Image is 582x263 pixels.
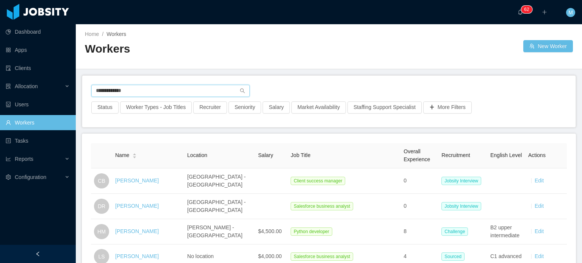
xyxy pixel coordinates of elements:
[240,88,245,93] i: icon: search
[291,152,310,158] span: Job Title
[404,148,430,162] span: Overall Experience
[535,253,544,259] a: Edit
[441,228,471,234] a: Challenge
[258,253,282,259] span: $4,000.00
[184,194,255,219] td: [GEOGRAPHIC_DATA] - [GEOGRAPHIC_DATA]
[568,8,573,17] span: M
[521,6,532,13] sup: 62
[291,252,353,261] span: Salesforce business analyst
[115,228,159,234] a: [PERSON_NAME]
[115,203,159,209] a: [PERSON_NAME]
[6,115,70,130] a: icon: userWorkers
[441,177,481,185] span: Jobsity Interview
[97,224,106,239] span: HM
[291,177,345,185] span: Client success manager
[441,252,465,261] span: Sourced
[184,168,255,194] td: [GEOGRAPHIC_DATA] - [GEOGRAPHIC_DATA]
[258,228,282,234] span: $4,500.00
[6,24,70,39] a: icon: pie-chartDashboard
[133,155,137,157] i: icon: caret-down
[85,41,329,57] h2: Workers
[102,31,103,37] span: /
[441,227,468,236] span: Challenge
[423,101,472,114] button: icon: plusMore Filters
[524,6,527,13] p: 6
[258,152,273,158] span: Salary
[441,177,484,184] a: Jobsity Interview
[115,151,129,159] span: Name
[441,203,484,209] a: Jobsity Interview
[6,133,70,148] a: icon: profileTasks
[441,253,468,259] a: Sourced
[487,219,525,244] td: B2 upper intermediate
[291,101,346,114] button: Market Availability
[184,219,255,244] td: [PERSON_NAME] - [GEOGRAPHIC_DATA]
[98,173,105,188] span: CB
[106,31,126,37] span: Workers
[263,101,290,114] button: Salary
[120,101,192,114] button: Worker Types - Job Titles
[490,152,522,158] span: English Level
[401,194,438,219] td: 0
[91,101,119,114] button: Status
[6,97,70,112] a: icon: robotUsers
[15,156,33,162] span: Reports
[132,152,137,157] div: Sort
[6,42,70,58] a: icon: appstoreApps
[523,40,573,52] button: icon: usergroup-addNew Worker
[15,174,46,180] span: Configuration
[535,203,544,209] a: Edit
[187,152,207,158] span: Location
[133,153,137,155] i: icon: caret-up
[115,253,159,259] a: [PERSON_NAME]
[441,202,481,210] span: Jobsity Interview
[6,156,11,162] i: icon: line-chart
[228,101,261,114] button: Seniority
[98,199,105,214] span: DR
[535,177,544,184] a: Edit
[6,61,70,76] a: icon: auditClients
[15,83,38,89] span: Allocation
[85,31,99,37] a: Home
[291,227,332,236] span: Python developer
[115,177,159,184] a: [PERSON_NAME]
[347,101,422,114] button: Staffing Support Specialist
[441,152,470,158] span: Recruitment
[527,6,529,13] p: 2
[535,228,544,234] a: Edit
[528,152,546,158] span: Actions
[193,101,227,114] button: Recruiter
[6,174,11,180] i: icon: setting
[291,202,353,210] span: Salesforce business analyst
[401,168,438,194] td: 0
[401,219,438,244] td: 8
[518,9,523,15] i: icon: bell
[6,84,11,89] i: icon: solution
[542,9,547,15] i: icon: plus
